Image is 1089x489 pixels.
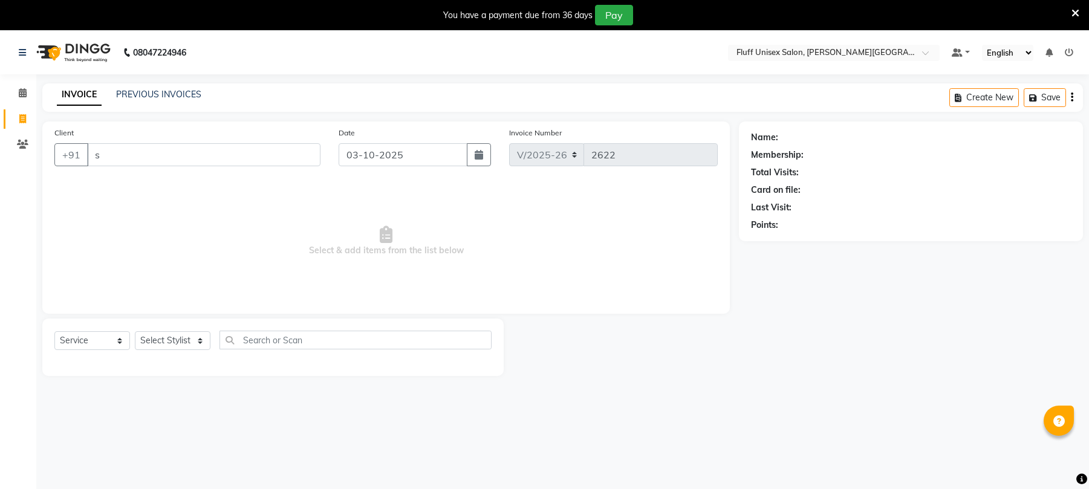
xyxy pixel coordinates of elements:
[949,88,1019,107] button: Create New
[751,219,778,232] div: Points:
[133,36,186,70] b: 08047224946
[219,331,492,349] input: Search or Scan
[54,181,718,302] span: Select & add items from the list below
[116,89,201,100] a: PREVIOUS INVOICES
[31,36,114,70] img: logo
[751,184,801,196] div: Card on file:
[751,131,778,144] div: Name:
[1038,441,1077,477] iframe: chat widget
[751,201,792,214] div: Last Visit:
[87,143,320,166] input: Search by Name/Mobile/Email/Code
[54,128,74,138] label: Client
[443,9,593,22] div: You have a payment due from 36 days
[1024,88,1066,107] button: Save
[57,84,102,106] a: INVOICE
[54,143,88,166] button: +91
[509,128,562,138] label: Invoice Number
[339,128,355,138] label: Date
[595,5,633,25] button: Pay
[751,166,799,179] div: Total Visits:
[751,149,804,161] div: Membership:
